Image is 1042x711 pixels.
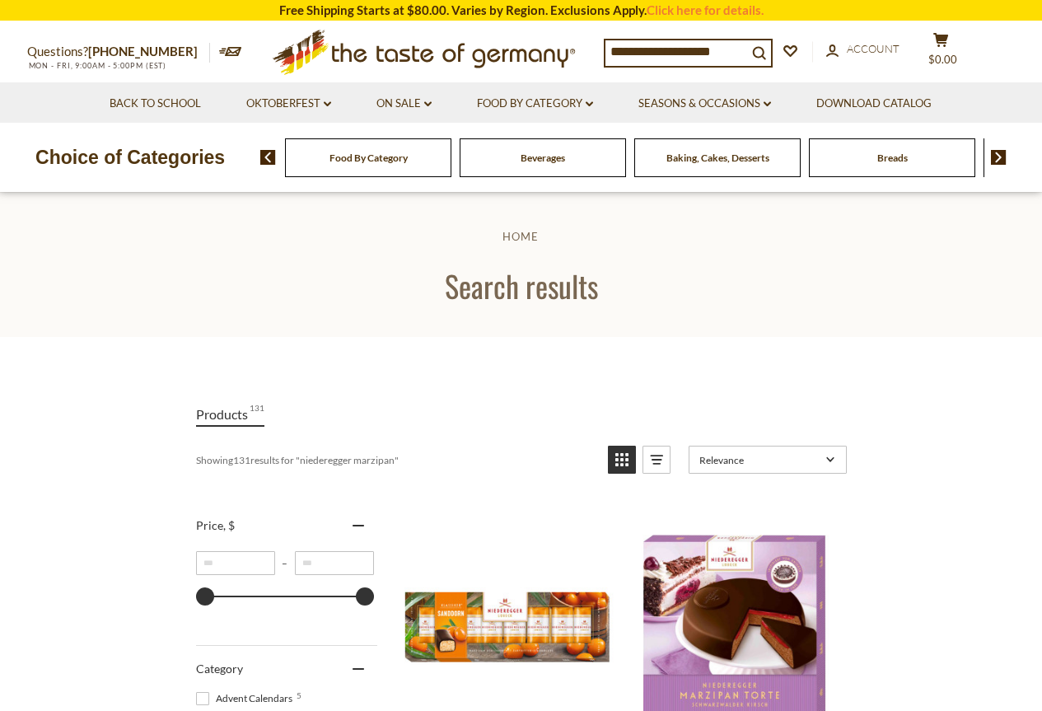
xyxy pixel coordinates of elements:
b: 131 [233,454,250,466]
a: Back to School [110,95,201,113]
div: Showing results for " " [196,446,596,474]
a: View Products Tab [196,403,264,427]
span: 131 [250,403,264,425]
span: Category [196,662,243,676]
a: Baking, Cakes, Desserts [666,152,769,164]
a: On Sale [376,95,432,113]
a: Sort options [689,446,847,474]
p: Questions? [27,41,210,63]
a: Download Catalog [816,95,932,113]
input: Maximum value [295,551,374,575]
a: Oktoberfest [246,95,331,113]
span: , $ [223,518,235,532]
img: next arrow [991,150,1007,165]
a: Home [502,230,539,243]
a: View list mode [642,446,671,474]
input: Minimum value [196,551,275,575]
span: Price [196,518,235,532]
span: – [275,557,295,569]
a: Account [826,40,899,58]
img: previous arrow [260,150,276,165]
button: $0.00 [917,32,966,73]
span: Relevance [699,454,820,466]
span: MON - FRI, 9:00AM - 5:00PM (EST) [27,61,167,70]
a: Seasons & Occasions [638,95,771,113]
a: View grid mode [608,446,636,474]
a: Breads [877,152,908,164]
span: Advent Calendars [196,691,297,706]
a: Click here for details. [647,2,764,17]
a: Beverages [521,152,565,164]
a: Food By Category [477,95,593,113]
h1: Search results [51,267,991,304]
span: 5 [297,691,301,699]
span: Account [847,42,899,55]
span: $0.00 [928,53,957,66]
a: Food By Category [329,152,408,164]
a: [PHONE_NUMBER] [88,44,198,58]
